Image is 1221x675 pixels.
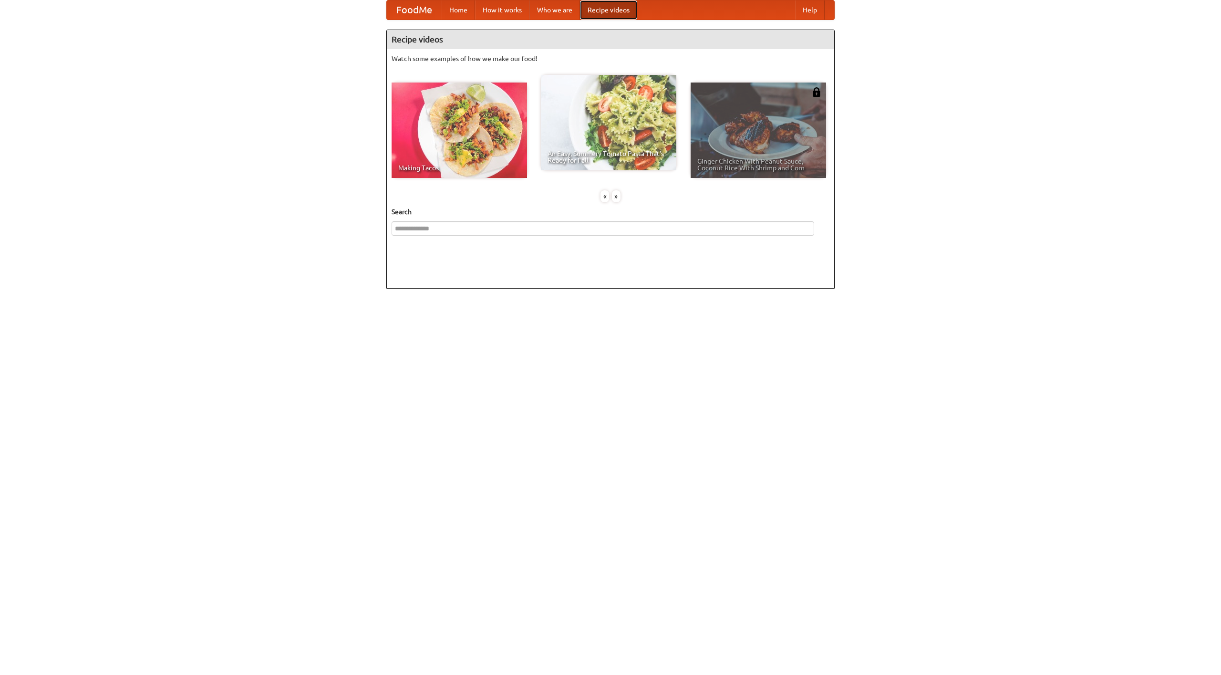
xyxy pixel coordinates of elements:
a: FoodMe [387,0,442,20]
a: Home [442,0,475,20]
a: Who we are [529,0,580,20]
h4: Recipe videos [387,30,834,49]
a: How it works [475,0,529,20]
h5: Search [392,207,829,217]
span: Making Tacos [398,165,520,171]
p: Watch some examples of how we make our food! [392,54,829,63]
div: » [612,190,621,202]
a: Help [795,0,825,20]
span: An Easy, Summery Tomato Pasta That's Ready for Fall [548,150,670,164]
a: Recipe videos [580,0,637,20]
a: Making Tacos [392,83,527,178]
a: An Easy, Summery Tomato Pasta That's Ready for Fall [541,75,676,170]
img: 483408.png [812,87,821,97]
div: « [600,190,609,202]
